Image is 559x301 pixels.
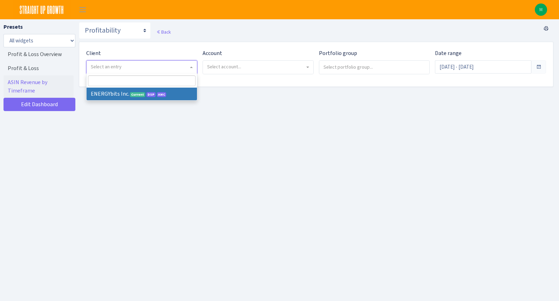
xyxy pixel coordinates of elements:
label: Account [203,49,222,57]
label: Presets [4,23,23,31]
a: M [535,4,547,16]
button: Toggle navigation [74,4,91,15]
a: Profit & Loss Overview [4,47,74,61]
a: ASIN Revenue by Timeframe [4,75,74,98]
label: Portfolio group [319,49,357,57]
span: Select account... [207,63,241,70]
label: Client [86,49,101,57]
span: DSP [146,92,156,97]
a: Back [156,29,171,35]
li: ENERGYbits Inc. [87,88,197,100]
img: Michael Sette [535,4,547,16]
span: Current [130,92,145,97]
a: Profit & Loss [4,61,74,75]
label: Date range [435,49,462,57]
span: Select an entry [91,63,122,70]
span: Amazon Marketing Cloud [157,92,166,97]
a: Edit Dashboard [4,98,75,111]
input: Select portfolio group... [319,61,430,73]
